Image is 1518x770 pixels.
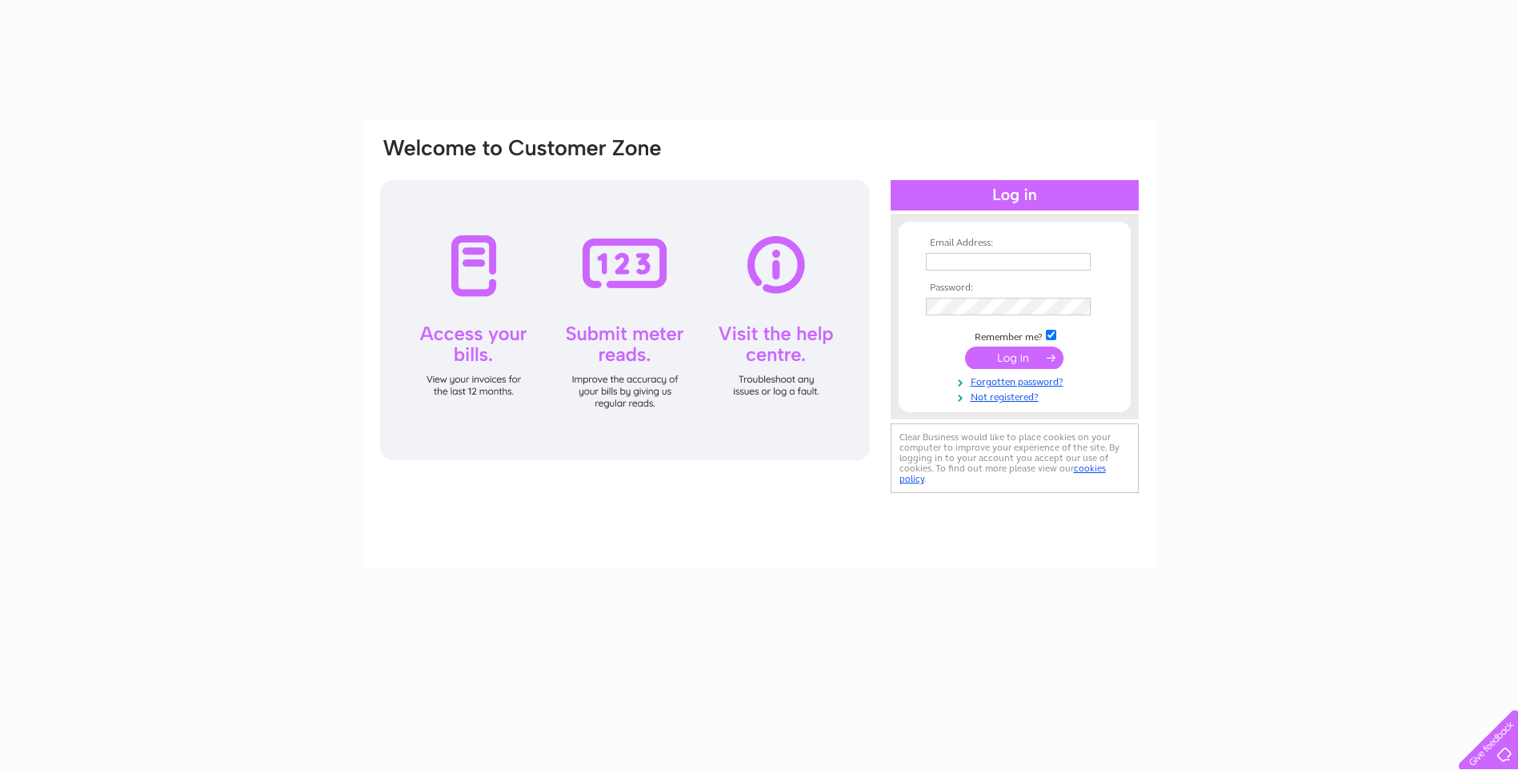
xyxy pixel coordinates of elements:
[965,347,1063,369] input: Submit
[922,283,1107,294] th: Password:
[922,238,1107,249] th: Email Address:
[926,388,1107,403] a: Not registered?
[926,373,1107,388] a: Forgotten password?
[891,423,1139,493] div: Clear Business would like to place cookies on your computer to improve your experience of the sit...
[922,327,1107,343] td: Remember me?
[899,463,1106,484] a: cookies policy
